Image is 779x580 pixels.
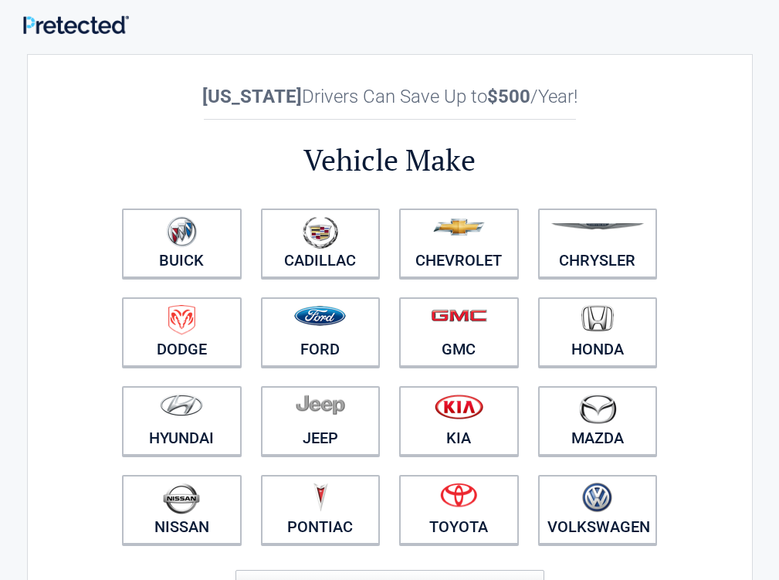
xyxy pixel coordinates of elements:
[538,386,658,456] a: Mazda
[113,141,667,180] h2: Vehicle Make
[399,297,519,367] a: GMC
[538,475,658,544] a: Volkswagen
[303,216,338,249] img: cadillac
[122,297,242,367] a: Dodge
[168,305,195,335] img: dodge
[313,483,328,512] img: pontiac
[399,475,519,544] a: Toyota
[440,483,477,507] img: toyota
[538,297,658,367] a: Honda
[296,394,345,415] img: jeep
[261,386,381,456] a: Jeep
[122,209,242,278] a: Buick
[582,483,612,513] img: volkswagen
[578,394,617,424] img: mazda
[581,305,614,332] img: honda
[261,475,381,544] a: Pontiac
[160,394,203,416] img: hyundai
[122,475,242,544] a: Nissan
[163,483,200,514] img: nissan
[294,306,346,326] img: ford
[538,209,658,278] a: Chrysler
[122,386,242,456] a: Hyundai
[261,209,381,278] a: Cadillac
[23,15,129,35] img: Main Logo
[399,209,519,278] a: Chevrolet
[167,216,197,247] img: buick
[431,309,487,322] img: gmc
[487,86,530,107] b: $500
[202,86,302,107] b: [US_STATE]
[550,223,645,230] img: chrysler
[433,219,485,236] img: chevrolet
[113,86,667,107] h2: Drivers Can Save Up to /Year
[435,394,483,419] img: kia
[261,297,381,367] a: Ford
[399,386,519,456] a: Kia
